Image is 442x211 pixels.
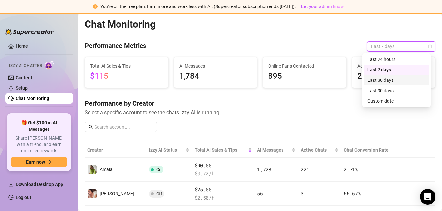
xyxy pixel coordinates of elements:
[179,62,252,69] span: AI Messages
[301,146,333,154] span: Active Chats
[257,190,263,197] span: 56
[298,3,346,10] button: Let your admin know
[100,4,296,9] span: You're on the free plan. Earn more and work less with AI. (Supercreator subscription ends [DATE]).
[301,4,344,9] span: Let your admin know
[195,170,252,178] span: $ 0.72 /h
[85,41,146,52] h4: Performance Metrics
[257,146,290,154] span: AI Messages
[16,182,63,187] span: Download Desktop App
[100,167,113,172] span: Amaia
[93,4,98,9] span: exclamation-circle
[364,85,429,96] div: Last 90 days
[16,110,62,120] span: Automations
[298,143,341,158] th: Active Chats
[367,87,425,94] div: Last 90 days
[357,62,430,69] span: Active Chats
[420,189,435,205] div: Open Intercom Messenger
[195,194,252,202] span: $ 2.50 /h
[364,96,429,106] div: Custom date
[149,146,184,154] span: Izzy AI Status
[90,62,163,69] span: Total AI Sales & Tips
[45,60,55,69] img: AI Chatter
[26,159,45,165] span: Earn now
[364,54,429,65] div: Last 24 hours
[5,29,54,35] img: logo-BBDzfeDw.svg
[371,42,432,51] span: Last 7 days
[16,75,32,80] a: Content
[192,143,255,158] th: Total AI Sales & Tips
[344,190,361,197] span: 66.67 %
[11,135,67,154] span: Share [PERSON_NAME] with a friend, and earn unlimited rewards
[367,66,425,73] div: Last 7 days
[48,160,52,164] span: arrow-right
[85,143,146,158] th: Creator
[8,182,14,187] span: download
[90,71,108,81] span: $115
[11,157,67,167] button: Earn nowarrow-right
[16,43,28,49] a: Home
[255,143,298,158] th: AI Messages
[268,70,341,82] span: 895
[268,62,341,69] span: Online Fans Contacted
[301,166,309,173] span: 221
[89,125,93,129] span: search
[100,191,134,196] span: [PERSON_NAME]
[357,70,430,82] span: 224
[195,162,252,169] span: $90.00
[94,123,153,130] input: Search account...
[364,75,429,85] div: Last 30 days
[367,97,425,105] div: Custom date
[156,167,161,172] span: On
[85,99,435,108] h4: Performance by Creator
[9,63,42,69] span: Izzy AI Chatter
[85,18,156,31] h2: Chat Monitoring
[85,108,435,117] span: Select a specific account to see the chats Izzy AI is running.
[179,70,252,82] span: 1,784
[257,166,271,173] span: 1,728
[364,65,429,75] div: Last 7 days
[16,195,31,200] a: Log out
[16,85,28,91] a: Setup
[156,192,162,196] span: Off
[367,56,425,63] div: Last 24 hours
[367,77,425,84] div: Last 30 days
[344,166,358,173] span: 2.71 %
[428,44,432,48] span: calendar
[301,190,304,197] span: 3
[195,146,247,154] span: Total AI Sales & Tips
[146,143,192,158] th: Izzy AI Status
[88,189,97,198] img: Taylor
[11,120,67,132] span: 🎁 Get $100 in AI Messages
[88,165,97,174] img: Amaia
[16,96,49,101] a: Chat Monitoring
[195,186,252,193] span: $25.00
[341,143,400,158] th: Chat Conversion Rate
